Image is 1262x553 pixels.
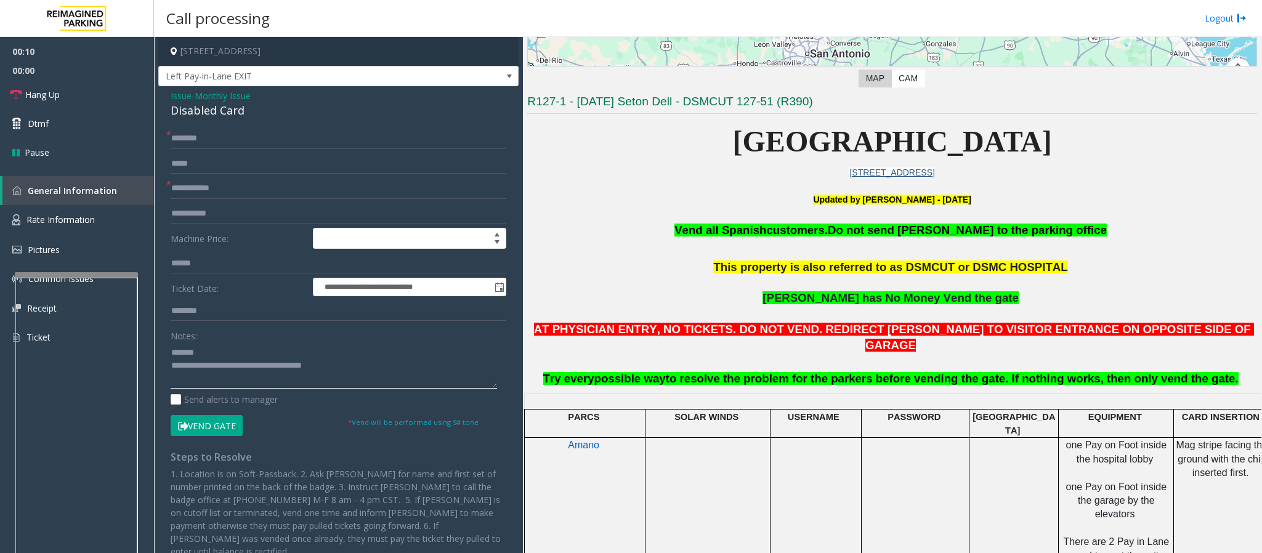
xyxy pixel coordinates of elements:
img: 'icon' [12,304,21,312]
span: [GEOGRAPHIC_DATA] [973,412,1055,435]
button: Map camera controls [1226,58,1250,83]
span: Left Pay-in-Lane EXIT [159,67,447,86]
span: PARCS [568,412,599,422]
span: This property is also referred to as DSMCUT or DSMC HOSPITAL [713,260,1067,273]
h4: Steps to Resolve [171,451,506,463]
span: Do not send [PERSON_NAME] to the parking office [828,224,1107,236]
span: Hang Up [25,88,60,101]
h3: R127-1 - [DATE] Seton Dell - DSMCUT 127-51 (R390) [527,94,1257,114]
a: [STREET_ADDRESS] [849,168,934,177]
button: Vend Gate [171,415,243,436]
label: CAM [891,70,925,87]
span: to resolve the problem for the parkers before vending the gate. If nothing works, then only vend ... [666,372,1239,385]
label: Send alerts to manager [171,393,278,406]
img: 'icon' [12,274,22,284]
span: one Pay on Foot inside the hospital lobby [1066,440,1169,464]
span: Decrease value [488,238,506,248]
span: PASSWORD [888,412,940,422]
img: 'icon' [12,246,22,254]
span: Issue [171,89,192,102]
span: Increase value [488,228,506,238]
img: 'icon' [12,186,22,195]
img: 'icon' [12,214,20,225]
div: Disabled Card [171,102,506,119]
span: customers. [766,224,828,236]
span: Dtmf [28,117,49,130]
a: Logout [1205,12,1247,25]
span: one Pay on Foot inside the garage by the elevators [1066,482,1169,520]
h4: [STREET_ADDRESS] [158,37,519,66]
span: Pictures [28,244,60,256]
img: 'icon' [12,332,20,343]
span: CARD INSERTION [1182,412,1260,422]
label: Machine Price: [168,228,310,249]
span: Monthly Issue [195,89,251,102]
span: USERNAME [788,412,839,422]
span: Vend all Spanish [674,224,766,236]
label: Map [859,70,892,87]
small: Vend will be performed using 9# tone [348,418,479,427]
span: [PERSON_NAME] has No Money Vend the gate [762,291,1019,304]
a: General Information [2,176,154,205]
b: Updated by [PERSON_NAME] - [DATE] [813,195,971,204]
span: General Information [28,185,117,196]
span: SOLAR WINDS [674,412,738,422]
label: Notes: [171,325,197,342]
span: Amano [568,440,599,450]
span: possible way [594,372,666,385]
span: Pause [25,146,49,159]
span: EQUIPMENT [1088,412,1142,422]
span: Try every [543,372,594,385]
span: [GEOGRAPHIC_DATA] [733,125,1052,158]
h3: Call processing [160,3,276,33]
span: AT PHYSICIAN ENTRY, NO TICKETS. DO NOT VEND. REDIRECT [PERSON_NAME] TO VISITOR ENTRANCE ON OPPOSI... [534,323,1254,352]
label: Ticket Date: [168,278,310,296]
img: logout [1237,12,1247,25]
span: Rate Information [26,214,95,225]
span: Toggle popup [492,278,506,296]
span: - [192,90,251,102]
